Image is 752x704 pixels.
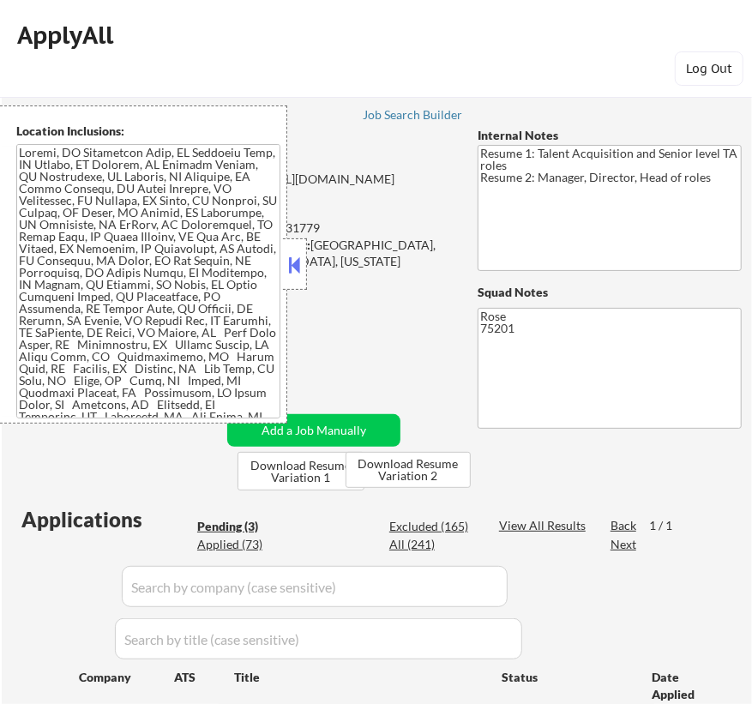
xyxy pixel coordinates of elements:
div: Status [502,661,627,692]
div: ApplyAll [17,21,118,50]
button: Add a Job Manually [227,414,400,447]
div: Applications [21,509,191,530]
div: View All Results [499,517,591,534]
button: Log Out [675,51,743,86]
div: ATS [174,669,234,686]
div: 1 / 1 [649,517,689,534]
div: Title [234,669,485,686]
div: Internal Notes [478,127,742,144]
div: Back [611,517,638,534]
div: Job Search Builder [363,109,463,121]
div: Pending (3) [197,518,283,535]
input: Search by company (case sensitive) [122,566,508,607]
div: Company [79,669,174,686]
div: Squad Notes [478,284,742,301]
a: [URL][DOMAIN_NAME] [266,171,394,186]
div: [GEOGRAPHIC_DATA], [GEOGRAPHIC_DATA], [US_STATE] [213,237,455,270]
button: Download Resume Variation 1 [238,452,364,490]
div: Next [611,536,638,553]
div: All (241) [389,536,475,553]
div: 4693631779 [213,220,455,237]
div: Location Inclusions: [16,123,280,140]
a: Job Search Builder [363,108,463,125]
div: Excluded (165) [389,518,475,535]
button: Download Resume Variation 2 [346,452,471,488]
div: Applied (73) [197,536,283,553]
input: Search by title (case sensitive) [115,618,522,659]
div: Date Applied [652,669,716,702]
